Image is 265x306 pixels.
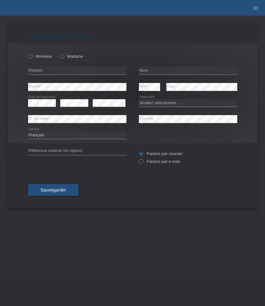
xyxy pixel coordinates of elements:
[60,54,64,58] input: Madame
[28,184,79,196] button: Sauvegarder
[60,54,83,59] label: Madame
[253,5,259,11] i: menu
[28,54,52,59] label: Monsieur
[249,6,262,10] a: menu
[28,32,237,40] h1: Enregistrer le client
[139,151,143,159] input: Facture par courrier
[139,159,143,167] input: Facture par e-mail
[28,54,32,58] input: Monsieur
[41,187,66,192] span: Sauvegarder
[139,159,180,164] label: Facture par e-mail
[139,151,183,156] label: Facture par courrier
